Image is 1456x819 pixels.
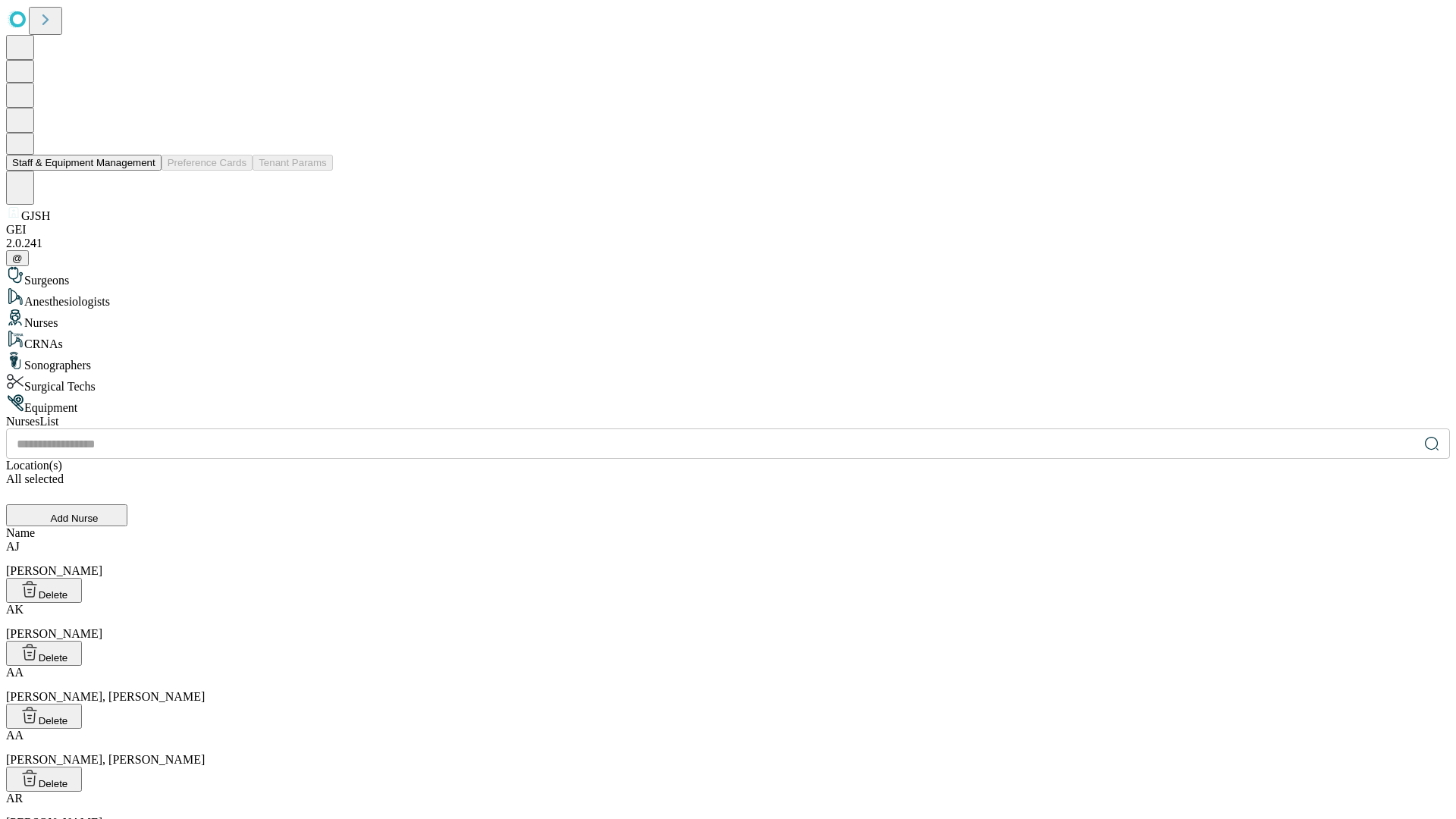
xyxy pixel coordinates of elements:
div: Anesthesiologists [6,287,1450,309]
span: AR [6,792,23,805]
div: Name [6,526,1450,540]
span: AJ [6,540,20,553]
button: Staff & Equipment Management [6,155,162,171]
button: Add Nurse [6,504,127,526]
div: All selected [6,472,1450,486]
button: Delete [6,578,82,603]
span: AA [6,666,24,679]
span: GJSH [21,209,50,222]
span: Location(s) [6,459,62,472]
span: Delete [39,778,68,789]
div: Surgical Techs [6,372,1450,394]
button: Delete [6,704,82,729]
button: Delete [6,641,82,666]
div: [PERSON_NAME] [6,603,1450,641]
div: CRNAs [6,330,1450,351]
div: Sonographers [6,351,1450,372]
span: Add Nurse [51,513,99,524]
div: [PERSON_NAME] [6,540,1450,578]
span: AA [6,729,24,742]
div: 2.0.241 [6,237,1450,250]
div: Equipment [6,394,1450,415]
div: [PERSON_NAME], [PERSON_NAME] [6,666,1450,704]
button: @ [6,250,29,266]
span: Delete [39,589,68,601]
span: AK [6,603,24,616]
div: Nurses List [6,415,1450,428]
div: GEI [6,223,1450,237]
div: [PERSON_NAME], [PERSON_NAME] [6,729,1450,767]
div: Surgeons [6,266,1450,287]
button: Tenant Params [253,155,333,171]
div: Nurses [6,309,1450,330]
span: Delete [39,715,68,726]
span: @ [12,253,23,264]
span: Delete [39,652,68,664]
button: Preference Cards [162,155,253,171]
button: Delete [6,767,82,792]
